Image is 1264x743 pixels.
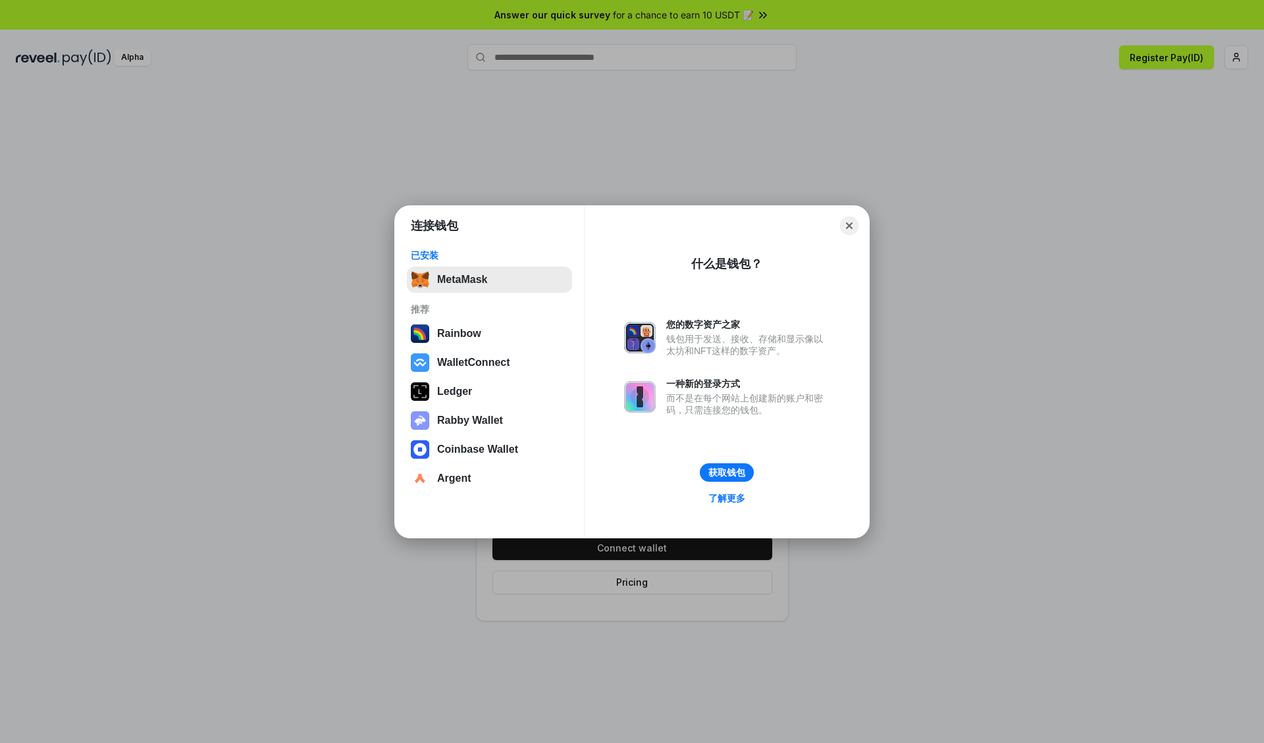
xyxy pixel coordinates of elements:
[437,328,481,340] div: Rainbow
[437,444,518,455] div: Coinbase Wallet
[437,274,487,286] div: MetaMask
[666,333,829,357] div: 钱包用于发送、接收、存储和显示像以太坊和NFT这样的数字资产。
[691,256,762,272] div: 什么是钱包？
[411,469,429,488] img: svg+xml,%3Csvg%20width%3D%2228%22%20height%3D%2228%22%20viewBox%3D%220%200%2028%2028%22%20fill%3D...
[411,382,429,401] img: svg+xml,%3Csvg%20xmlns%3D%22http%3A%2F%2Fwww.w3.org%2F2000%2Fsvg%22%20width%3D%2228%22%20height%3...
[840,217,858,235] button: Close
[411,218,458,234] h1: 连接钱包
[708,467,745,478] div: 获取钱包
[700,463,754,482] button: 获取钱包
[437,386,472,397] div: Ledger
[407,320,572,347] button: Rainbow
[411,440,429,459] img: svg+xml,%3Csvg%20width%3D%2228%22%20height%3D%2228%22%20viewBox%3D%220%200%2028%2028%22%20fill%3D...
[666,378,829,390] div: 一种新的登录方式
[407,407,572,434] button: Rabby Wallet
[437,473,471,484] div: Argent
[437,357,510,369] div: WalletConnect
[411,324,429,343] img: svg+xml,%3Csvg%20width%3D%22120%22%20height%3D%22120%22%20viewBox%3D%220%200%20120%20120%22%20fil...
[411,353,429,372] img: svg+xml,%3Csvg%20width%3D%2228%22%20height%3D%2228%22%20viewBox%3D%220%200%2028%2028%22%20fill%3D...
[708,492,745,504] div: 了解更多
[411,270,429,289] img: svg+xml,%3Csvg%20fill%3D%22none%22%20height%3D%2233%22%20viewBox%3D%220%200%2035%2033%22%20width%...
[407,378,572,405] button: Ledger
[407,436,572,463] button: Coinbase Wallet
[624,322,656,353] img: svg+xml,%3Csvg%20xmlns%3D%22http%3A%2F%2Fwww.w3.org%2F2000%2Fsvg%22%20fill%3D%22none%22%20viewBox...
[437,415,503,426] div: Rabby Wallet
[407,267,572,293] button: MetaMask
[411,249,568,261] div: 已安装
[624,381,656,413] img: svg+xml,%3Csvg%20xmlns%3D%22http%3A%2F%2Fwww.w3.org%2F2000%2Fsvg%22%20fill%3D%22none%22%20viewBox...
[666,319,829,330] div: 您的数字资产之家
[407,465,572,492] button: Argent
[411,411,429,430] img: svg+xml,%3Csvg%20xmlns%3D%22http%3A%2F%2Fwww.w3.org%2F2000%2Fsvg%22%20fill%3D%22none%22%20viewBox...
[407,349,572,376] button: WalletConnect
[411,303,568,315] div: 推荐
[666,392,829,416] div: 而不是在每个网站上创建新的账户和密码，只需连接您的钱包。
[700,490,753,507] a: 了解更多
